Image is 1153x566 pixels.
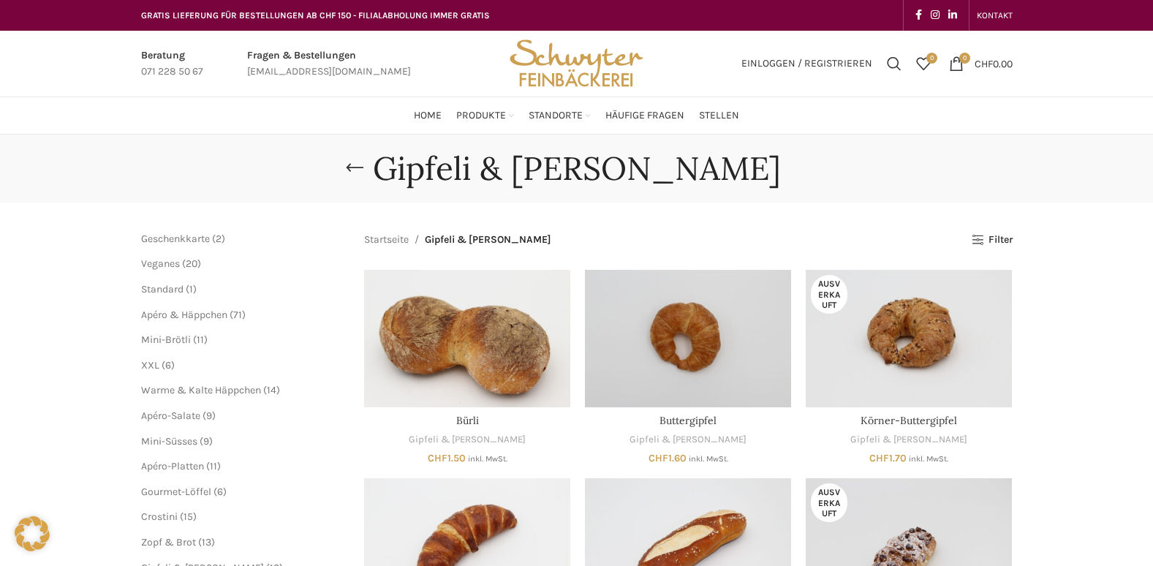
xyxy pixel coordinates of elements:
span: GRATIS LIEFERUNG FÜR BESTELLUNGEN AB CHF 150 - FILIALABHOLUNG IMMER GRATIS [141,10,490,20]
a: Instagram social link [926,5,944,26]
a: Veganes [141,257,180,270]
a: Bürli [364,270,570,407]
a: Stellen [699,101,739,130]
div: Main navigation [134,101,1020,130]
a: Gipfeli & [PERSON_NAME] [630,433,746,447]
span: 6 [217,486,223,498]
a: Buttergipfel [659,414,717,427]
bdi: 0.00 [975,57,1013,69]
a: Bürli [456,414,479,427]
span: 20 [186,257,197,270]
span: Ausverkauft [811,483,847,522]
span: Häufige Fragen [605,109,684,123]
span: 15 [184,510,193,523]
span: CHF [975,57,993,69]
nav: Breadcrumb [364,232,551,248]
a: Crostini [141,510,178,523]
span: Gipfeli & [PERSON_NAME] [425,232,551,248]
a: Gipfeli & [PERSON_NAME] [409,433,526,447]
span: 0 [926,53,937,64]
a: Standard [141,283,184,295]
span: 9 [203,435,209,448]
span: 1 [189,283,193,295]
span: Standorte [529,109,583,123]
a: Körner-Buttergipfel [861,414,957,427]
span: 2 [216,233,222,245]
a: Zopf & Brot [141,536,196,548]
bdi: 1.60 [649,452,687,464]
span: 71 [233,309,242,321]
a: Infobox link [141,48,203,80]
a: Infobox link [247,48,411,80]
a: Apéro-Salate [141,410,200,422]
span: KONTAKT [977,10,1013,20]
bdi: 1.70 [869,452,907,464]
a: Home [414,101,442,130]
a: KONTAKT [977,1,1013,30]
a: Standorte [529,101,591,130]
div: Meine Wunschliste [909,49,938,78]
span: Ausverkauft [811,275,847,314]
span: 11 [210,460,217,472]
bdi: 1.50 [428,452,466,464]
span: 11 [197,333,204,346]
span: CHF [869,452,889,464]
a: 0 [909,49,938,78]
span: Einloggen / Registrieren [741,59,872,69]
a: XXL [141,359,159,371]
a: Produkte [456,101,514,130]
span: Produkte [456,109,506,123]
a: Site logo [504,56,648,69]
small: inkl. MwSt. [689,454,728,464]
span: CHF [428,452,447,464]
span: 6 [165,359,171,371]
a: Warme & Kalte Häppchen [141,384,261,396]
img: Bäckerei Schwyter [504,31,648,97]
span: 0 [959,53,970,64]
a: Gipfeli & [PERSON_NAME] [850,433,967,447]
a: Geschenkkarte [141,233,210,245]
span: Stellen [699,109,739,123]
h1: Gipfeli & [PERSON_NAME] [373,149,781,188]
a: Linkedin social link [944,5,961,26]
span: CHF [649,452,668,464]
a: Körner-Buttergipfel [806,270,1012,407]
a: Facebook social link [911,5,926,26]
a: Buttergipfel [585,270,791,407]
a: Startseite [364,232,409,248]
small: inkl. MwSt. [909,454,948,464]
a: Apéro & Häppchen [141,309,227,321]
span: 13 [202,536,211,548]
span: Home [414,109,442,123]
small: inkl. MwSt. [468,454,507,464]
a: Apéro-Platten [141,460,204,472]
span: 14 [267,384,276,396]
a: Häufige Fragen [605,101,684,130]
a: Suchen [880,49,909,78]
a: Go back [336,154,373,183]
a: Mini-Brötli [141,333,191,346]
a: Mini-Süsses [141,435,197,448]
span: 9 [206,410,212,422]
a: Filter [972,234,1012,246]
a: Einloggen / Registrieren [734,49,880,78]
a: Gourmet-Löffel [141,486,211,498]
a: 0 CHF0.00 [942,49,1020,78]
div: Secondary navigation [969,1,1020,30]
